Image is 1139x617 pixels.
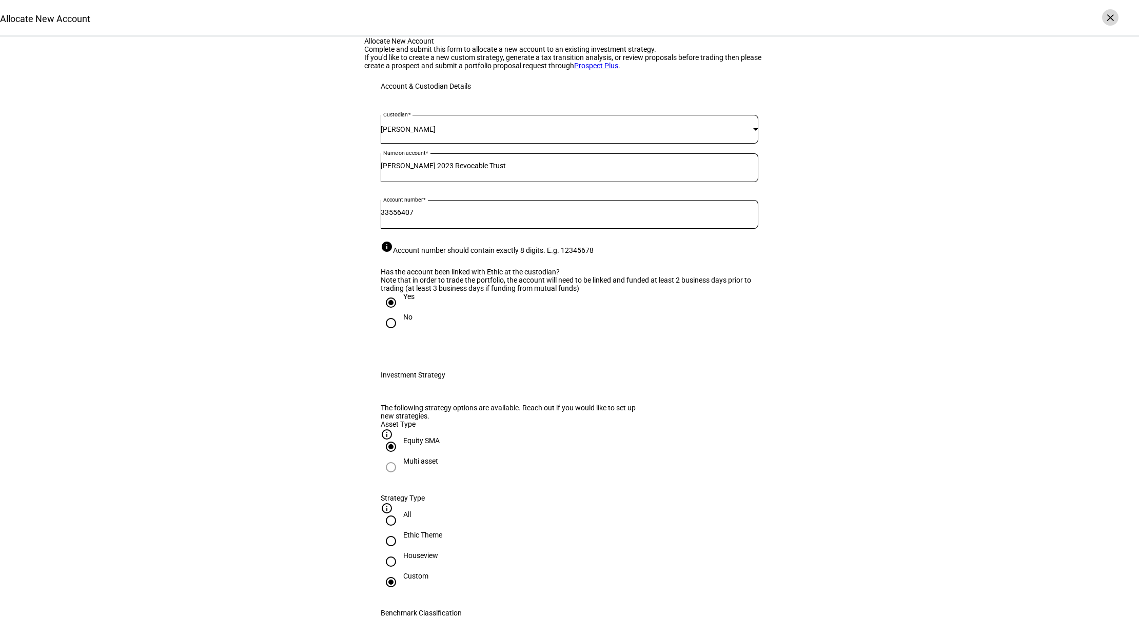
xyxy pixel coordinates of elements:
div: Strategy Type [381,494,758,502]
div: Custom [403,572,428,580]
div: Account number should contain exactly 8 digits. E.g. 12345678 [381,241,758,254]
div: Complete and submit this form to allocate a new account to an existing investment strategy. [364,45,775,53]
mat-icon: info_outline [381,502,393,514]
div: All [403,510,411,519]
plt-strategy-filter-column-header: Strategy Type [381,494,758,510]
div: No [403,313,413,321]
div: Yes [403,292,415,301]
div: The following strategy options are available. Reach out if you would like to set up new strategies. [381,404,645,420]
input: Account number [381,208,758,216]
div: × [1102,9,1118,26]
div: Ethic Theme [403,531,442,539]
div: Benchmark Classification [381,609,758,617]
mat-label: Custodian [383,111,408,117]
div: Asset Type [381,420,758,428]
div: Account & Custodian Details [381,82,471,90]
span: [PERSON_NAME] [381,125,436,133]
mat-label: Account number [383,196,423,203]
div: Equity SMA [403,436,440,445]
mat-icon: info [381,241,393,253]
div: If you'd like to create a new custom strategy, generate a tax transition analysis, or review prop... [364,53,775,70]
div: Houseview [403,551,438,560]
div: Has the account been linked with Ethic at the custodian? [381,268,758,276]
a: Prospect Plus [574,62,618,70]
div: Note that in order to trade the portfolio, the account will need to be linked and funded at least... [381,276,758,292]
plt-strategy-filter-column-header: Asset Type [381,420,758,436]
mat-icon: info_outline [381,428,393,441]
div: Investment Strategy [381,371,445,379]
div: Allocate New Account [364,37,775,45]
mat-label: Name on account [383,150,426,156]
